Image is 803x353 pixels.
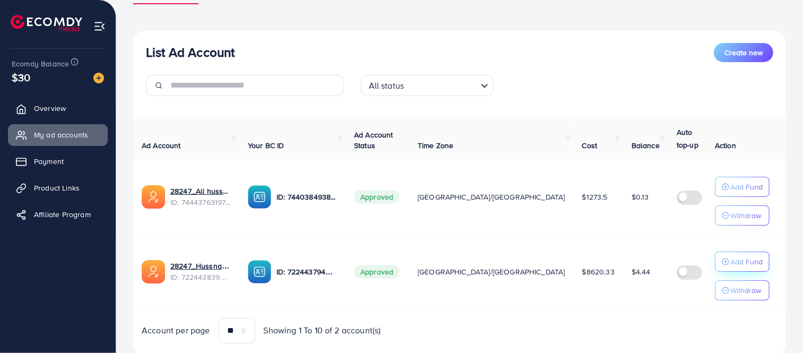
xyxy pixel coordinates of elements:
[8,204,108,225] a: Affiliate Program
[715,177,770,197] button: Add Fund
[715,252,770,272] button: Add Fund
[170,261,231,282] div: <span class='underline'>28247_Hussnains Ad Account_1682070647889</span></br>7224438396242935809
[714,43,773,62] button: Create new
[354,190,400,204] span: Approved
[146,45,235,60] h3: List Ad Account
[730,284,761,297] p: Withdraw
[142,260,165,283] img: ic-ads-acc.e4c84228.svg
[93,73,104,83] img: image
[12,58,69,69] span: Ecomdy Balance
[248,140,284,151] span: Your BC ID
[248,260,271,283] img: ic-ba-acc.ded83a64.svg
[34,130,88,140] span: My ad accounts
[632,266,651,277] span: $4.44
[407,76,476,93] input: Search for option
[632,140,660,151] span: Balance
[12,70,30,85] span: $30
[582,192,608,202] span: $1273.5
[170,272,231,282] span: ID: 7224438396242935809
[11,15,82,31] img: logo
[418,266,565,277] span: [GEOGRAPHIC_DATA]/[GEOGRAPHIC_DATA]
[582,140,598,151] span: Cost
[170,186,231,196] a: 28247_Ali hussnain_1733278939993
[34,156,64,167] span: Payment
[8,151,108,172] a: Payment
[8,177,108,199] a: Product Links
[277,191,337,203] p: ID: 7440384938064789521
[418,140,453,151] span: Time Zone
[367,78,407,93] span: All status
[93,20,106,32] img: menu
[677,126,707,151] p: Auto top-up
[354,265,400,279] span: Approved
[715,205,770,226] button: Withdraw
[715,280,770,300] button: Withdraw
[142,185,165,209] img: ic-ads-acc.e4c84228.svg
[142,140,181,151] span: Ad Account
[715,140,736,151] span: Action
[170,197,231,208] span: ID: 7444376319784910865
[277,265,337,278] p: ID: 7224437943795236866
[8,98,108,119] a: Overview
[34,183,80,193] span: Product Links
[730,209,761,222] p: Withdraw
[34,103,66,114] span: Overview
[632,192,649,202] span: $0.13
[582,266,615,277] span: $8620.33
[248,185,271,209] img: ic-ba-acc.ded83a64.svg
[724,47,763,58] span: Create new
[730,180,763,193] p: Add Fund
[418,192,565,202] span: [GEOGRAPHIC_DATA]/[GEOGRAPHIC_DATA]
[170,261,231,271] a: 28247_Hussnains Ad Account_1682070647889
[730,255,763,268] p: Add Fund
[8,124,108,145] a: My ad accounts
[34,209,91,220] span: Affiliate Program
[361,75,494,96] div: Search for option
[264,324,381,337] span: Showing 1 To 10 of 2 account(s)
[758,305,795,345] iframe: Chat
[170,186,231,208] div: <span class='underline'>28247_Ali hussnain_1733278939993</span></br>7444376319784910865
[354,130,393,151] span: Ad Account Status
[142,324,210,337] span: Account per page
